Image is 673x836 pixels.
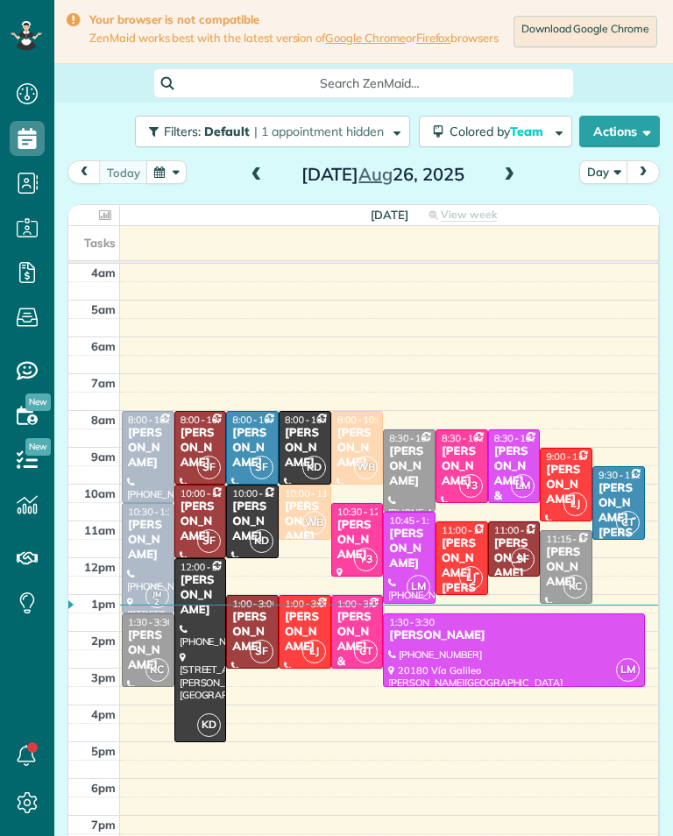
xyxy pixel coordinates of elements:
[441,444,483,489] div: [PERSON_NAME]
[181,414,231,426] span: 8:00 - 10:00
[354,456,378,479] span: WB
[127,628,169,673] div: [PERSON_NAME]
[441,208,497,222] span: View week
[91,266,116,280] span: 4am
[91,450,116,464] span: 9am
[545,545,587,590] div: [PERSON_NAME]
[337,506,394,518] span: 10:30 - 12:30
[371,208,408,222] span: [DATE]
[337,414,388,426] span: 8:00 - 10:00
[442,524,492,536] span: 11:00 - 1:00
[302,511,326,535] span: WB
[546,533,597,545] span: 11:15 - 1:15
[231,426,273,471] div: [PERSON_NAME]
[250,529,273,553] span: KD
[84,523,116,537] span: 11am
[459,566,483,590] span: LJ
[354,640,378,663] span: CT
[181,561,231,573] span: 12:00 - 5:00
[354,548,378,571] span: Y3
[510,124,546,139] span: Team
[388,527,430,571] div: [PERSON_NAME]
[128,616,174,628] span: 1:30 - 3:30
[231,610,273,655] div: [PERSON_NAME]
[231,499,273,544] div: [PERSON_NAME]
[598,481,640,570] div: [PERSON_NAME] - [PERSON_NAME]
[91,339,116,353] span: 6am
[545,463,587,507] div: [PERSON_NAME]
[91,376,116,390] span: 7am
[197,456,221,479] span: SF
[389,432,440,444] span: 8:30 - 10:45
[388,444,430,489] div: [PERSON_NAME]
[514,16,657,47] a: Download Google Chrome
[146,594,168,611] small: 2
[459,474,483,498] span: Y3
[250,456,273,479] span: SF
[91,670,116,684] span: 3pm
[388,628,639,643] div: [PERSON_NAME]
[180,426,222,471] div: [PERSON_NAME]
[197,529,221,553] span: SF
[84,486,116,500] span: 10am
[579,160,628,184] button: Day
[616,658,640,682] span: LM
[336,610,379,713] div: [PERSON_NAME] & [PERSON_NAME]
[493,444,535,548] div: [PERSON_NAME] & [PERSON_NAME]
[250,640,273,663] span: SF
[204,124,251,139] span: Default
[232,487,289,499] span: 10:00 - 12:00
[389,616,435,628] span: 1:30 - 3:30
[494,432,545,444] span: 8:30 - 10:30
[325,31,406,45] a: Google Chrome
[627,160,660,184] button: next
[336,518,379,563] div: [PERSON_NAME]
[128,414,179,426] span: 8:00 - 10:30
[89,12,499,27] strong: Your browser is not compatible
[285,598,330,610] span: 1:00 - 3:00
[232,598,278,610] span: 1:00 - 3:00
[99,160,148,184] button: today
[25,393,51,411] span: New
[145,658,169,682] span: KC
[336,426,379,471] div: [PERSON_NAME]
[164,124,201,139] span: Filters:
[89,31,499,46] span: ZenMaid works best with the latest version of or browsers
[416,31,451,45] a: Firefox
[126,116,410,147] a: Filters: Default | 1 appointment hidden
[91,413,116,427] span: 8am
[599,469,649,481] span: 9:30 - 11:30
[273,165,492,184] h2: [DATE] 26, 2025
[135,116,410,147] button: Filters: Default | 1 appointment hidden
[285,414,336,426] span: 8:00 - 10:00
[91,634,116,648] span: 2pm
[302,640,326,663] span: LJ
[284,610,326,655] div: [PERSON_NAME]
[91,302,116,316] span: 5am
[84,560,116,574] span: 12pm
[180,573,222,618] div: [PERSON_NAME]
[563,492,587,516] span: LJ
[67,160,101,184] button: prev
[389,514,440,527] span: 10:45 - 1:15
[441,536,483,625] div: [PERSON_NAME] - [PERSON_NAME]
[546,450,597,463] span: 9:00 - 11:00
[358,163,393,185] span: Aug
[152,589,161,599] span: JM
[494,524,551,536] span: 11:00 - 12:30
[128,506,179,518] span: 10:30 - 1:30
[285,487,342,499] span: 10:00 - 11:30
[127,426,169,471] div: [PERSON_NAME]
[180,499,222,544] div: [PERSON_NAME]
[232,414,283,426] span: 8:00 - 10:00
[407,575,430,599] span: LM
[91,818,116,832] span: 7pm
[91,707,116,721] span: 4pm
[511,474,535,498] span: LM
[84,236,116,250] span: Tasks
[450,124,549,139] span: Colored by
[511,548,535,571] span: SF
[419,116,572,147] button: Colored byTeam
[302,456,326,479] span: KD
[254,124,384,139] span: | 1 appointment hidden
